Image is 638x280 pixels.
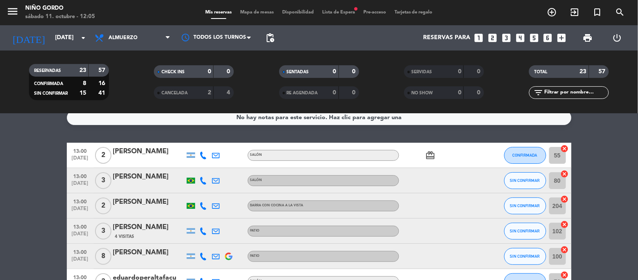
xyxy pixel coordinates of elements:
[570,7,580,17] i: exit_to_app
[201,10,236,15] span: Mis reservas
[79,90,86,96] strong: 15
[458,90,461,96] strong: 0
[423,35,470,41] span: Reservas para
[477,69,482,75] strong: 0
[250,204,304,207] span: BARRA CON COCINA A LA VISTA
[70,221,91,231] span: 13:00
[70,146,91,155] span: 13:00
[504,223,546,240] button: SIN CONFIRMAR
[250,179,262,182] span: SALÓN
[504,197,546,214] button: SIN CONFIRMAR
[98,90,107,96] strong: 41
[561,220,569,229] i: cancel
[95,172,111,189] span: 3
[70,231,91,241] span: [DATE]
[510,178,540,183] span: SIN CONFIRMAR
[580,69,587,75] strong: 23
[412,91,433,95] span: NO SHOW
[95,223,111,240] span: 3
[561,195,569,203] i: cancel
[473,32,484,43] i: looks_one
[547,7,557,17] i: add_circle_outline
[70,247,91,256] span: 13:00
[250,229,260,232] span: PATIO
[515,32,526,43] i: looks_4
[352,69,357,75] strong: 0
[227,90,232,96] strong: 4
[115,233,135,240] span: 4 Visitas
[359,10,390,15] span: Pre-acceso
[487,32,498,43] i: looks_two
[593,7,603,17] i: turned_in_not
[109,35,138,41] span: Almuerzo
[161,70,185,74] span: CHECK INS
[510,203,540,208] span: SIN CONFIRMAR
[250,254,260,258] span: PATIO
[265,33,275,43] span: pending_actions
[25,4,95,13] div: Niño Gordo
[113,197,185,208] div: [PERSON_NAME]
[70,181,91,190] span: [DATE]
[534,70,547,74] span: TOTAL
[250,153,262,157] span: SALÓN
[543,88,609,97] input: Filtrar por nombre...
[95,147,111,164] span: 2
[458,69,461,75] strong: 0
[113,171,185,182] div: [PERSON_NAME]
[333,69,336,75] strong: 0
[353,6,358,11] span: fiber_manual_record
[318,10,359,15] span: Lista de Espera
[504,147,546,164] button: CONFIRMADA
[287,70,309,74] span: SENTADAS
[615,7,625,17] i: search
[583,33,593,43] span: print
[426,150,436,160] i: card_giftcard
[477,90,482,96] strong: 0
[208,90,211,96] strong: 2
[529,32,540,43] i: looks_5
[333,90,336,96] strong: 0
[34,82,63,86] span: CONFIRMADA
[227,69,232,75] strong: 0
[95,248,111,265] span: 8
[113,247,185,258] div: [PERSON_NAME]
[225,253,233,260] img: google-logo.png
[70,256,91,266] span: [DATE]
[6,29,51,47] i: [DATE]
[390,10,437,15] span: Tarjetas de regalo
[513,153,537,157] span: CONFIRMADA
[113,222,185,233] div: [PERSON_NAME]
[561,144,569,153] i: cancel
[287,91,318,95] span: RE AGENDADA
[6,5,19,21] button: menu
[533,88,543,98] i: filter_list
[236,10,278,15] span: Mapa de mesas
[95,197,111,214] span: 2
[412,70,432,74] span: SERVIDAS
[561,245,569,254] i: cancel
[161,91,188,95] span: CANCELADA
[510,229,540,233] span: SIN CONFIRMAR
[70,206,91,216] span: [DATE]
[6,5,19,18] i: menu
[70,171,91,181] span: 13:00
[543,32,553,43] i: looks_6
[352,90,357,96] strong: 0
[70,196,91,206] span: 13:00
[561,271,569,279] i: cancel
[98,67,107,73] strong: 57
[278,10,318,15] span: Disponibilidad
[78,33,88,43] i: arrow_drop_down
[34,69,61,73] span: RESERVADAS
[612,33,622,43] i: power_settings_new
[83,80,86,86] strong: 8
[25,13,95,21] div: sábado 11. octubre - 12:05
[504,248,546,265] button: SIN CONFIRMAR
[501,32,512,43] i: looks_3
[98,80,107,86] strong: 16
[236,113,402,123] div: No hay notas para este servicio. Haz clic para agregar una
[556,32,567,43] i: add_box
[34,91,68,96] span: SIN CONFIRMAR
[79,67,86,73] strong: 23
[510,254,540,259] span: SIN CONFIRMAR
